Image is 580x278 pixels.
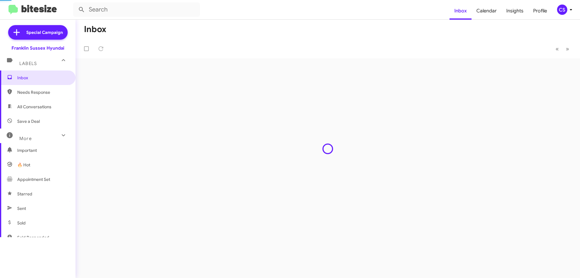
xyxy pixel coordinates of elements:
span: 🔥 Hot [17,162,30,168]
span: Appointment Set [17,176,50,182]
span: Sold [17,220,26,226]
button: Previous [552,43,562,55]
nav: Page navigation example [552,43,573,55]
button: Next [562,43,573,55]
h1: Inbox [84,25,106,34]
span: Needs Response [17,89,69,95]
span: All Conversations [17,104,51,110]
a: Profile [528,2,552,20]
span: » [566,45,569,53]
a: Insights [501,2,528,20]
span: Sold Responded [17,234,49,240]
span: « [556,45,559,53]
a: Inbox [449,2,472,20]
button: CS [552,5,573,15]
span: Inbox [17,75,69,81]
span: Save a Deal [17,118,40,124]
span: Starred [17,191,32,197]
span: Labels [19,61,37,66]
a: Calendar [472,2,501,20]
span: More [19,136,32,141]
span: Sent [17,205,26,211]
span: Special Campaign [26,29,63,35]
input: Search [73,2,200,17]
span: Important [17,147,69,153]
a: Special Campaign [8,25,68,40]
div: Franklin Sussex Hyundai [11,45,64,51]
div: CS [557,5,567,15]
